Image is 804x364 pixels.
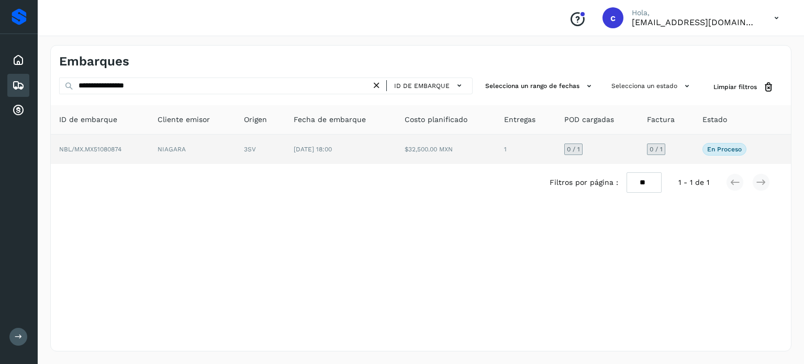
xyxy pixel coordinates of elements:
[394,81,450,91] span: ID de embarque
[7,74,29,97] div: Embarques
[567,146,580,152] span: 0 / 1
[650,146,663,152] span: 0 / 1
[707,146,742,153] p: En proceso
[59,146,121,153] span: NBL/MX.MX51080874
[550,177,618,188] span: Filtros por página :
[59,54,129,69] h4: Embarques
[702,114,727,125] span: Estado
[504,114,535,125] span: Entregas
[405,114,467,125] span: Costo planificado
[396,135,496,164] td: $32,500.00 MXN
[647,114,675,125] span: Factura
[632,17,757,27] p: cobranza@nuevomex.com.mx
[713,82,757,92] span: Limpiar filtros
[244,114,267,125] span: Origen
[391,78,468,93] button: ID de embarque
[678,177,709,188] span: 1 - 1 de 1
[158,114,210,125] span: Cliente emisor
[564,114,614,125] span: POD cargadas
[496,135,556,164] td: 1
[7,99,29,122] div: Cuentas por cobrar
[149,135,236,164] td: NIAGARA
[59,114,117,125] span: ID de embarque
[481,78,599,95] button: Selecciona un rango de fechas
[236,135,285,164] td: 3SV
[632,8,757,17] p: Hola,
[294,114,366,125] span: Fecha de embarque
[607,78,697,95] button: Selecciona un estado
[705,78,783,97] button: Limpiar filtros
[294,146,332,153] span: [DATE] 18:00
[7,49,29,72] div: Inicio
